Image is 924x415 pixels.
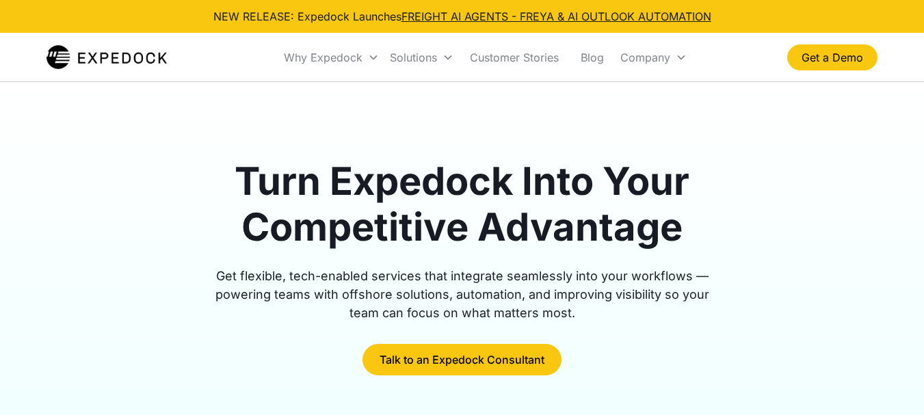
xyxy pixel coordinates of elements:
[362,344,562,375] a: Talk to an Expedock Consultant
[459,34,570,81] a: Customer Stories
[390,51,437,64] div: Solutions
[620,51,670,64] div: Company
[47,44,168,71] img: Expedock Logo
[615,34,692,81] div: Company
[200,267,725,322] div: Get flexible, tech-enabled services that integrate seamlessly into your workflows — powering team...
[284,51,362,64] div: Why Expedock
[213,8,711,25] div: NEW RELEASE: Expedock Launches
[384,34,459,81] div: Solutions
[200,159,725,250] h1: Turn Expedock Into Your Competitive Advantage
[47,44,168,71] a: home
[278,34,384,81] div: Why Expedock
[401,10,711,23] a: FREIGHT AI AGENTS - FREYA & AI OUTLOOK AUTOMATION
[787,44,877,70] a: Get a Demo
[570,34,615,81] a: Blog
[856,349,924,415] iframe: Chat Widget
